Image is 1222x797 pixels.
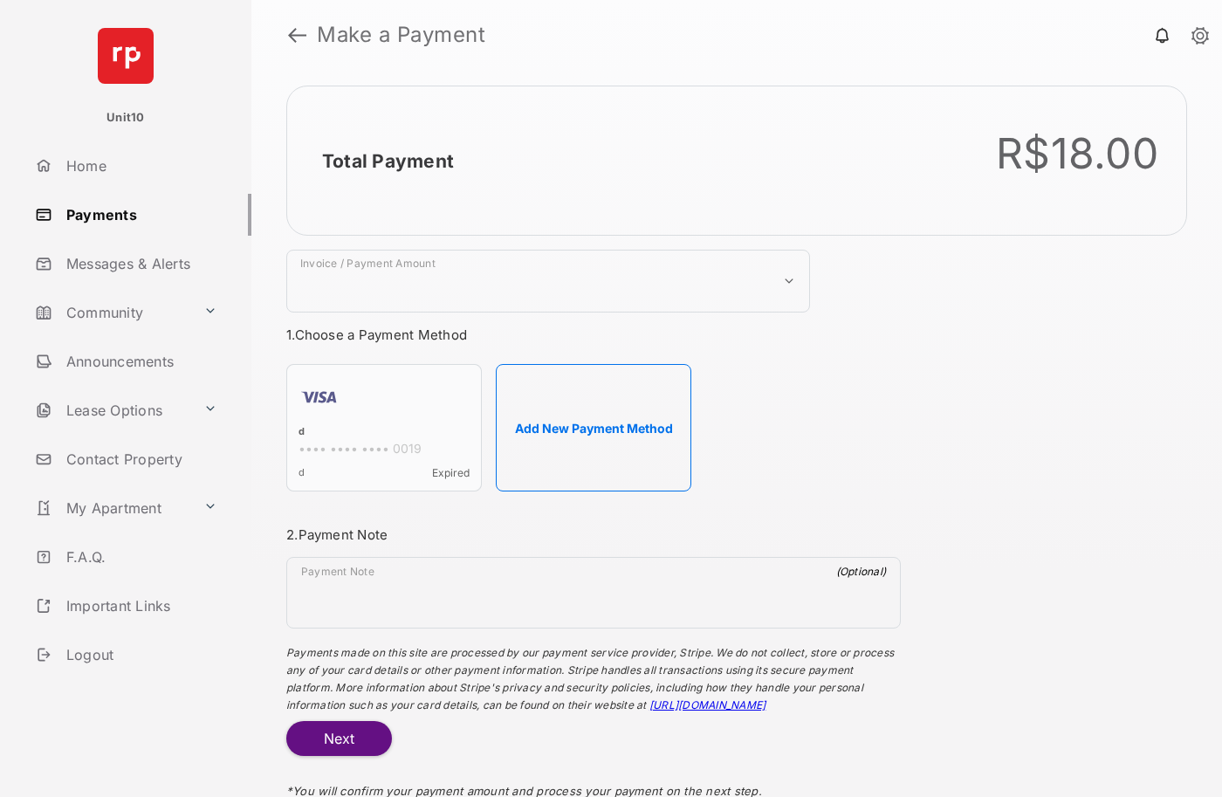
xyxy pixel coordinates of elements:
a: Community [28,292,196,333]
div: •••• •••• •••• 0019 [299,441,470,459]
a: Announcements [28,340,251,382]
a: Payments [28,194,251,236]
span: Payments made on this site are processed by our payment service provider, Stripe. We do not colle... [286,646,894,711]
span: d [299,466,305,479]
h3: 2. Payment Note [286,526,901,543]
a: F.A.Q. [28,536,251,578]
div: d [299,425,470,441]
div: R$18.00 [996,128,1158,179]
h3: 1. Choose a Payment Method [286,326,901,343]
a: Home [28,145,251,187]
p: Unit10 [106,109,145,127]
a: Contact Property [28,438,251,480]
a: [URL][DOMAIN_NAME] [649,698,765,711]
a: Important Links [28,585,224,627]
div: d•••• •••• •••• 0019dExpired [286,364,482,491]
h2: Total Payment [322,150,454,172]
a: Lease Options [28,389,196,431]
a: Messages & Alerts [28,243,251,285]
a: Logout [28,634,251,676]
span: Expired [432,466,470,479]
a: My Apartment [28,487,196,529]
button: Next [286,721,392,756]
button: Add New Payment Method [496,364,691,491]
strong: Make a Payment [317,24,485,45]
img: svg+xml;base64,PHN2ZyB4bWxucz0iaHR0cDovL3d3dy53My5vcmcvMjAwMC9zdmciIHdpZHRoPSI2NCIgaGVpZ2h0PSI2NC... [98,28,154,84]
